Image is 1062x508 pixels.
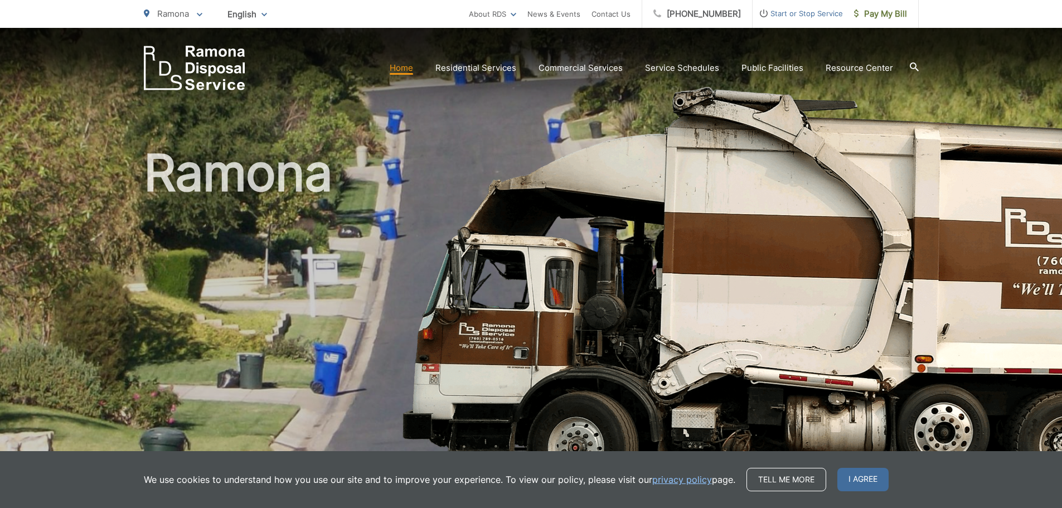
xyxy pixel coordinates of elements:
a: Contact Us [591,7,631,21]
a: privacy policy [652,473,712,486]
a: Resource Center [826,61,893,75]
h1: Ramona [144,145,919,498]
a: Home [390,61,413,75]
a: About RDS [469,7,516,21]
p: We use cookies to understand how you use our site and to improve your experience. To view our pol... [144,473,735,486]
a: Tell me more [746,468,826,491]
a: Commercial Services [539,61,623,75]
span: I agree [837,468,889,491]
a: Service Schedules [645,61,719,75]
a: Residential Services [435,61,516,75]
a: News & Events [527,7,580,21]
span: English [219,4,275,24]
a: Public Facilities [741,61,803,75]
a: EDCD logo. Return to the homepage. [144,46,245,90]
span: Pay My Bill [854,7,907,21]
span: Ramona [157,8,189,19]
